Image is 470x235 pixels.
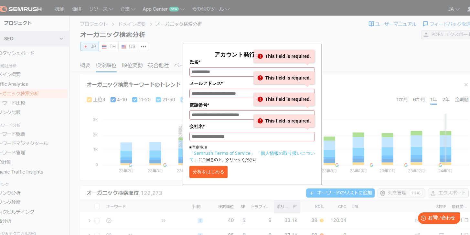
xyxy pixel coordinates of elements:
iframe: Help widget launcher [412,210,463,228]
button: 分析をはじめる [189,166,228,178]
div: This field is required. [254,50,315,63]
span: アカウント発行して分析する [214,50,290,58]
a: 「個人情報の取り扱いについて」 [189,150,315,162]
label: 電話番号* [189,101,315,109]
p: ■同意事項 にご同意の上、クリックください [189,144,315,163]
a: 「Semrush Terms of Service」 [189,150,255,156]
label: メールアドレス* [189,80,315,87]
div: This field is required. [254,93,315,106]
div: This field is required. [254,114,315,127]
div: This field is required. [254,71,315,84]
